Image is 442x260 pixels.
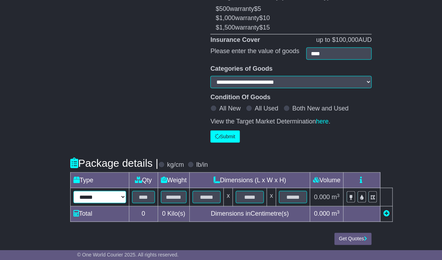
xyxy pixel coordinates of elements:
span: 1,500 [219,24,235,31]
sup: 3 [337,193,340,198]
label: All New [219,105,241,113]
td: x [267,188,276,207]
td: Kilo(s) [158,207,190,222]
div: Please enter the value of goods [207,47,303,60]
button: $500warranty$5 [210,4,372,14]
span: $ [259,24,270,31]
span: 500 [219,5,230,12]
span: $ [254,5,261,12]
div: up to $ AUD [313,36,375,44]
label: kg/cm [167,161,184,169]
span: $ [259,14,270,21]
button: Get Quotes [334,233,372,245]
td: Type [70,173,129,188]
label: lb/in [196,161,208,169]
button: $1,500warranty$15 [210,23,372,32]
td: Dimensions (L x W x H) [190,173,310,188]
td: Dimensions in Centimetre(s) [190,207,310,222]
button: $1,000warranty$10 [210,14,372,23]
span: 1,000 [219,14,235,21]
a: Add new item [383,210,390,217]
span: 100,000 [336,36,358,43]
span: 0.000 [314,210,330,217]
td: 0 [129,207,158,222]
b: Condition Of Goods [210,94,271,101]
button: Submit [210,131,240,143]
span: 0 [162,210,166,217]
span: 0.000 [314,194,330,201]
span: 5 [258,5,261,12]
a: here [316,118,329,125]
b: Categories of Goods [210,65,273,72]
td: Weight [158,173,190,188]
td: x [224,188,233,207]
label: Both New and Used [292,105,349,113]
td: Total [70,207,129,222]
span: m [332,210,340,217]
td: Qty [129,173,158,188]
span: 15 [263,24,270,31]
sup: 3 [337,210,340,215]
td: Volume [310,173,344,188]
label: All Used [255,105,278,113]
div: View the Target Market Determination . [210,118,372,126]
span: © One World Courier 2025. All rights reserved. [77,252,179,258]
span: m [332,194,340,201]
h4: Package details | [70,157,158,169]
b: Insurance Cover [210,36,260,43]
span: 10 [263,14,270,21]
